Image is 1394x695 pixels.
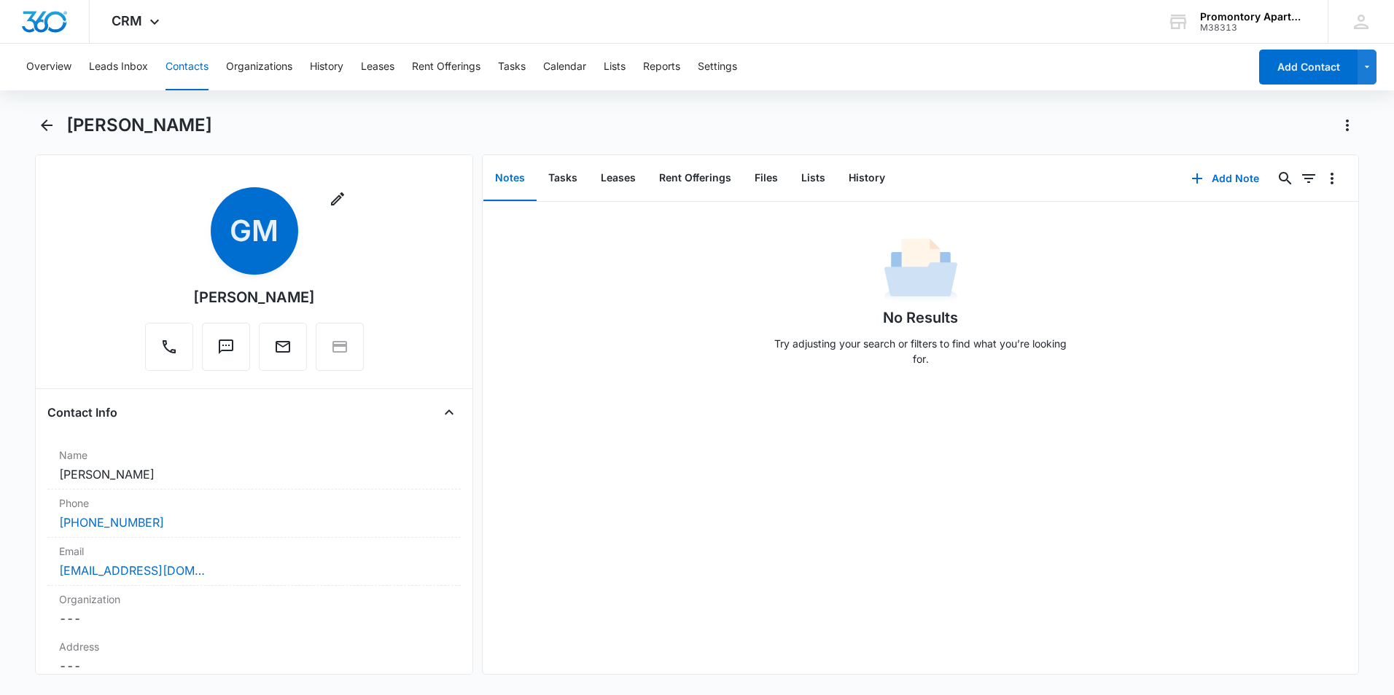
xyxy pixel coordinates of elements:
[166,44,209,90] button: Contacts
[26,44,71,90] button: Overview
[47,586,461,633] div: Organization---
[47,633,461,681] div: Address---
[837,156,897,201] button: History
[59,562,205,579] a: [EMAIL_ADDRESS][DOMAIN_NAME]
[537,156,589,201] button: Tasks
[498,44,526,90] button: Tasks
[589,156,647,201] button: Leases
[145,345,193,358] a: Call
[59,495,449,511] label: Phone
[604,44,626,90] button: Lists
[361,44,394,90] button: Leases
[47,441,461,490] div: Name[PERSON_NAME]
[47,404,117,421] h4: Contact Info
[1297,167,1320,190] button: Filters
[259,345,307,358] a: Email
[1200,11,1307,23] div: account name
[202,345,250,358] a: Text
[1336,114,1359,137] button: Actions
[743,156,790,201] button: Files
[1259,50,1358,85] button: Add Contact
[89,44,148,90] button: Leads Inbox
[59,657,449,675] dd: ---
[259,323,307,371] button: Email
[59,543,449,559] label: Email
[145,323,193,371] button: Call
[226,44,292,90] button: Organizations
[647,156,743,201] button: Rent Offerings
[59,466,449,483] dd: [PERSON_NAME]
[1200,23,1307,33] div: account id
[47,538,461,586] div: Email[EMAIL_ADDRESS][DOMAIN_NAME]
[202,323,250,371] button: Text
[211,187,298,275] span: GM
[59,639,449,654] label: Address
[35,114,58,137] button: Back
[59,610,449,627] dd: ---
[483,156,537,201] button: Notes
[112,13,142,28] span: CRM
[643,44,680,90] button: Reports
[59,447,449,463] label: Name
[790,156,837,201] button: Lists
[1320,167,1344,190] button: Overflow Menu
[1274,167,1297,190] button: Search...
[59,592,449,607] label: Organization
[193,286,315,308] div: [PERSON_NAME]
[412,44,480,90] button: Rent Offerings
[310,44,343,90] button: History
[47,490,461,538] div: Phone[PHONE_NUMBER]
[543,44,586,90] button: Calendar
[437,401,461,424] button: Close
[883,307,958,329] h1: No Results
[698,44,737,90] button: Settings
[768,336,1074,366] p: Try adjusting your search or filters to find what you’re looking for.
[59,514,164,531] a: [PHONE_NUMBER]
[1177,161,1274,196] button: Add Note
[884,234,957,307] img: No Data
[66,114,212,136] h1: [PERSON_NAME]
